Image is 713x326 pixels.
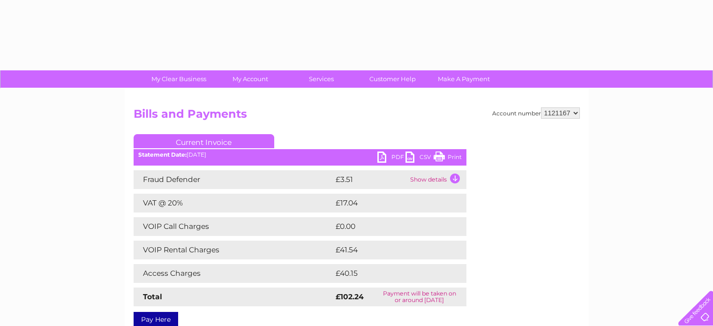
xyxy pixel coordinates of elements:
b: Statement Date: [138,151,187,158]
a: My Clear Business [140,70,218,88]
a: Current Invoice [134,134,274,148]
td: Fraud Defender [134,170,333,189]
td: VOIP Call Charges [134,217,333,236]
td: Show details [408,170,466,189]
a: Make A Payment [425,70,503,88]
td: £3.51 [333,170,408,189]
a: CSV [405,152,434,165]
h2: Bills and Payments [134,107,580,125]
td: Payment will be taken on or around [DATE] [373,288,466,306]
td: £40.15 [333,264,447,283]
td: VAT @ 20% [134,194,333,212]
strong: £102.24 [336,292,364,301]
a: Services [283,70,360,88]
td: VOIP Rental Charges [134,241,333,259]
div: Account number [492,107,580,119]
td: Access Charges [134,264,333,283]
a: Print [434,152,462,165]
a: Customer Help [354,70,431,88]
td: £0.00 [333,217,445,236]
td: £17.04 [333,194,447,212]
strong: Total [143,292,162,301]
a: My Account [211,70,289,88]
td: £41.54 [333,241,447,259]
div: [DATE] [134,152,466,158]
a: PDF [377,152,405,165]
